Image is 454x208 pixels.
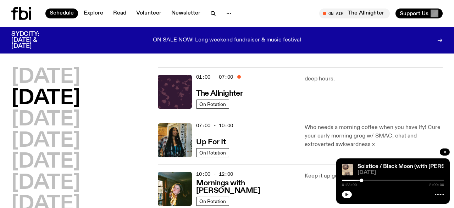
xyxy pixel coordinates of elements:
a: Read [109,9,131,18]
img: Ify - a Brown Skin girl with black braided twists, looking up to the side with her tongue stickin... [158,123,192,157]
button: [DATE] [11,67,80,87]
span: 10:00 - 12:00 [196,171,233,178]
button: [DATE] [11,89,80,108]
span: On Rotation [199,101,226,107]
span: On Rotation [199,150,226,155]
span: 07:00 - 10:00 [196,122,233,129]
p: deep hours. [305,75,443,83]
a: Up For It [196,137,226,146]
p: ON SALE NOW! Long weekend fundraiser & music festival [153,37,301,44]
span: 01:00 - 07:00 [196,74,233,80]
span: 0:23:00 [342,183,357,187]
h3: Up For It [196,139,226,146]
p: Who needs a morning coffee when you have Ify! Cure your early morning grog w/ SMAC, chat and extr... [305,123,443,149]
a: Volunteer [132,9,166,18]
a: On Rotation [196,148,229,157]
h3: SYDCITY: [DATE] & [DATE] [11,31,57,49]
a: Newsletter [167,9,205,18]
span: On Rotation [199,198,226,204]
span: [DATE] [358,170,444,175]
img: Freya smiles coyly as she poses for the image. [158,172,192,206]
a: Explore [79,9,107,18]
h3: The Allnighter [196,90,243,97]
a: On Rotation [196,197,229,206]
button: [DATE] [11,152,80,172]
span: Support Us [400,10,428,17]
span: 2:00:00 [429,183,444,187]
button: [DATE] [11,110,80,130]
button: [DATE] [11,131,80,151]
p: Keep it up guys. Seriously. No notes. [305,172,443,180]
a: On Rotation [196,100,229,109]
a: Schedule [45,9,78,18]
img: A scanned scripture of medieval islamic astrology illustrating an eclipse [342,164,353,175]
a: The Allnighter [196,89,243,97]
button: Support Us [395,9,443,18]
h3: Mornings with [PERSON_NAME] [196,180,296,195]
button: [DATE] [11,173,80,193]
a: Mornings with [PERSON_NAME] [196,178,296,195]
button: On AirThe Allnighter [319,9,390,18]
